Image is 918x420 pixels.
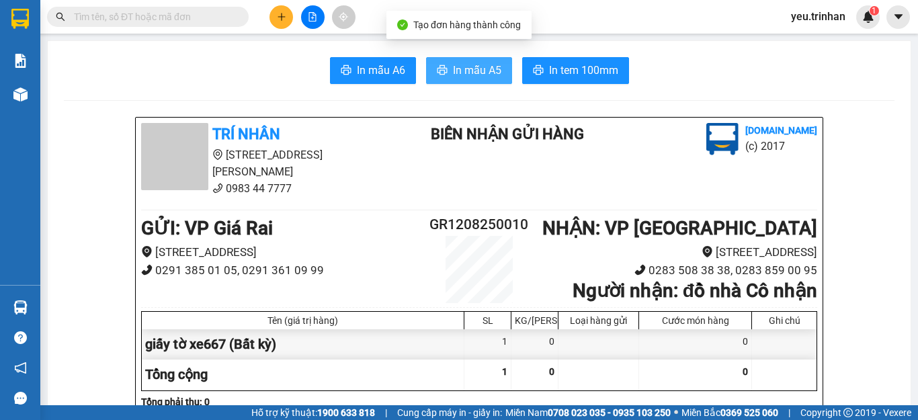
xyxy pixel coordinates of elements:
button: caret-down [886,5,910,29]
span: printer [533,65,544,77]
span: phone [212,183,223,194]
span: Miền Nam [505,405,671,420]
span: 1 [502,366,507,377]
b: GỬI : VP Giá Rai [6,100,138,122]
span: printer [341,65,351,77]
div: 0 [639,329,752,360]
span: yeu.trinhan [780,8,856,25]
button: aim [332,5,356,29]
span: phone [141,264,153,276]
img: warehouse-icon [13,87,28,101]
b: GỬI : VP Giá Rai [141,217,273,239]
b: Người nhận : đồ nhà Cô nhận [573,280,817,302]
div: Cước món hàng [642,315,748,326]
span: check-circle [397,19,408,30]
b: NHẬN : VP [GEOGRAPHIC_DATA] [542,217,817,239]
span: aim [339,12,348,22]
span: 1 [872,6,876,15]
div: Tên (giá trị hàng) [145,315,460,326]
span: message [14,392,27,405]
b: [DOMAIN_NAME] [745,125,817,136]
button: printerIn tem 100mm [522,57,629,84]
div: 0 [511,329,558,360]
b: Tổng phải thu: 0 [141,396,210,407]
span: environment [702,246,713,257]
span: 0 [549,366,554,377]
button: file-add [301,5,325,29]
div: giấy tờ xe667 (Bất kỳ) [142,329,464,360]
sup: 1 [870,6,879,15]
span: phone [77,66,88,77]
li: [STREET_ADDRESS] [536,243,817,261]
span: Miền Bắc [681,405,778,420]
span: Tổng cộng [145,366,208,382]
li: 0983 44 7777 [6,63,256,80]
b: TRÍ NHÂN [77,9,145,26]
div: Loại hàng gửi [562,315,635,326]
li: [STREET_ADDRESS][PERSON_NAME] [6,30,256,63]
li: 0291 385 01 05, 0291 361 09 99 [141,261,423,280]
span: phone [634,264,646,276]
span: environment [141,246,153,257]
b: TRÍ NHÂN [212,126,280,142]
span: | [788,405,790,420]
li: [STREET_ADDRESS][PERSON_NAME] [141,146,391,180]
img: logo-vxr [11,9,29,29]
span: notification [14,362,27,374]
span: Hỗ trợ kỹ thuật: [251,405,375,420]
span: ⚪️ [674,410,678,415]
span: | [385,405,387,420]
span: In tem 100mm [549,62,618,79]
span: In mẫu A6 [357,62,405,79]
button: printerIn mẫu A5 [426,57,512,84]
div: SL [468,315,507,326]
span: In mẫu A5 [453,62,501,79]
div: Ghi chú [755,315,813,326]
input: Tìm tên, số ĐT hoặc mã đơn [74,9,233,24]
div: 1 [464,329,511,360]
h2: GR1208250010 [423,214,536,236]
span: Cung cấp máy in - giấy in: [397,405,502,420]
span: question-circle [14,331,27,344]
li: 0283 508 38 38, 0283 859 00 95 [536,261,817,280]
strong: 0708 023 035 - 0935 103 250 [548,407,671,418]
span: environment [212,149,223,160]
li: (c) 2017 [745,138,817,155]
span: search [56,12,65,22]
span: printer [437,65,448,77]
span: copyright [843,408,853,417]
span: file-add [308,12,317,22]
span: plus [277,12,286,22]
img: icon-new-feature [862,11,874,23]
button: plus [269,5,293,29]
img: warehouse-icon [13,300,28,314]
li: 0983 44 7777 [141,180,391,197]
span: 0 [743,366,748,377]
button: printerIn mẫu A6 [330,57,416,84]
span: Tạo đơn hàng thành công [413,19,521,30]
img: logo.jpg [706,123,739,155]
b: BIÊN NHẬN GỬI HÀNG [431,126,584,142]
div: KG/[PERSON_NAME] [515,315,554,326]
strong: 0369 525 060 [720,407,778,418]
li: [STREET_ADDRESS] [141,243,423,261]
img: solution-icon [13,54,28,68]
span: caret-down [892,11,905,23]
strong: 1900 633 818 [317,407,375,418]
span: environment [77,32,88,43]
